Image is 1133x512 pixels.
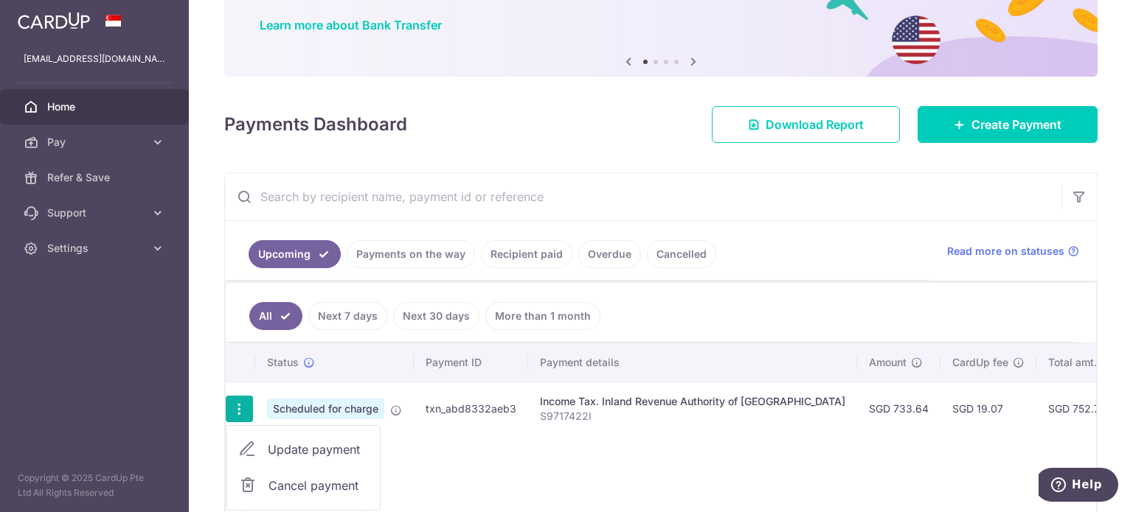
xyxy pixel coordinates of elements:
[47,99,145,114] span: Home
[308,302,387,330] a: Next 7 days
[952,355,1008,370] span: CardUp fee
[347,240,475,268] a: Payments on the way
[47,206,145,220] span: Support
[1048,355,1097,370] span: Total amt.
[267,355,299,370] span: Status
[225,173,1061,220] input: Search by recipient name, payment id or reference
[918,106,1098,143] a: Create Payment
[24,52,165,66] p: [EMAIL_ADDRESS][DOMAIN_NAME]
[47,241,145,256] span: Settings
[393,302,479,330] a: Next 30 days
[18,12,90,29] img: CardUp
[971,116,1061,133] span: Create Payment
[47,135,145,150] span: Pay
[766,116,864,133] span: Download Report
[940,382,1036,435] td: SGD 19.07
[224,111,407,138] h4: Payments Dashboard
[528,343,857,382] th: Payment details
[857,382,940,435] td: SGD 733.64
[869,355,907,370] span: Amount
[647,240,716,268] a: Cancelled
[260,18,442,32] a: Learn more about Bank Transfer
[947,244,1064,259] span: Read more on statuses
[249,302,302,330] a: All
[540,394,845,409] div: Income Tax. Inland Revenue Authority of [GEOGRAPHIC_DATA]
[481,240,572,268] a: Recipient paid
[47,170,145,185] span: Refer & Save
[414,382,528,435] td: txn_abd8332aeb3
[1039,468,1118,505] iframe: Opens a widget where you can find more information
[540,409,845,424] p: S9717422I
[249,240,341,268] a: Upcoming
[485,302,600,330] a: More than 1 month
[578,240,641,268] a: Overdue
[267,399,384,419] span: Scheduled for charge
[414,343,528,382] th: Payment ID
[712,106,900,143] a: Download Report
[947,244,1079,259] a: Read more on statuses
[1036,382,1125,435] td: SGD 752.71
